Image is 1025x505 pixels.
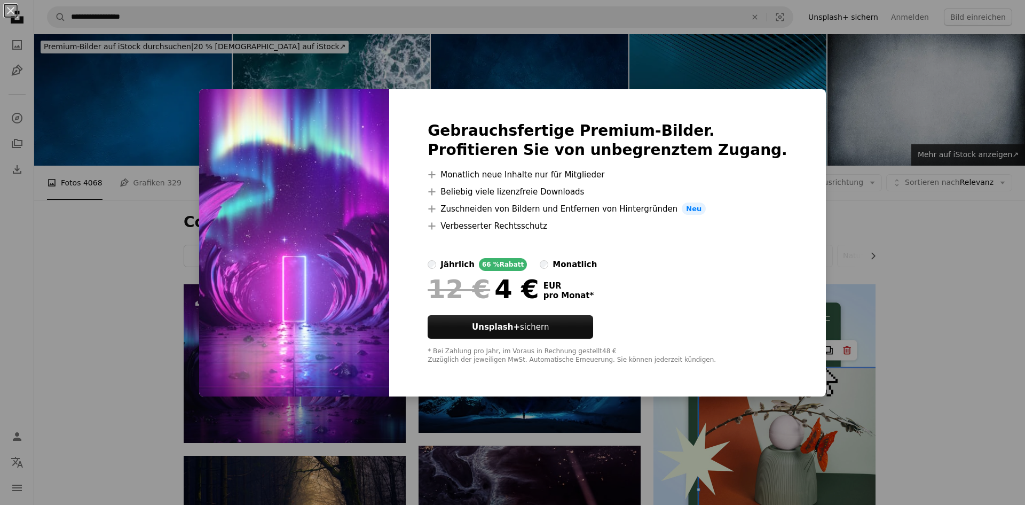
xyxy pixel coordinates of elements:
li: Zuschneiden von Bildern und Entfernen von Hintergründen [428,203,787,215]
div: jährlich [440,258,475,271]
span: Neu [682,203,706,215]
li: Monatlich neue Inhalte nur für Mitglieder [428,168,787,181]
li: Beliebig viele lizenzfreie Downloads [428,185,787,198]
span: pro Monat * [543,291,594,300]
input: monatlich [540,260,548,269]
img: premium_photo-1681426327290-1ec5fb4d3dd8 [199,89,389,397]
div: 66 % Rabatt [479,258,527,271]
h2: Gebrauchsfertige Premium-Bilder. Profitieren Sie von unbegrenztem Zugang. [428,121,787,160]
li: Verbesserter Rechtsschutz [428,220,787,232]
div: 4 € [428,275,539,303]
span: EUR [543,281,594,291]
div: * Bei Zahlung pro Jahr, im Voraus in Rechnung gestellt 48 € Zuzüglich der jeweiligen MwSt. Automa... [428,347,787,364]
input: jährlich66 %Rabatt [428,260,436,269]
button: Unsplash+sichern [428,315,593,339]
strong: Unsplash+ [472,322,520,332]
span: 12 € [428,275,490,303]
div: monatlich [553,258,597,271]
